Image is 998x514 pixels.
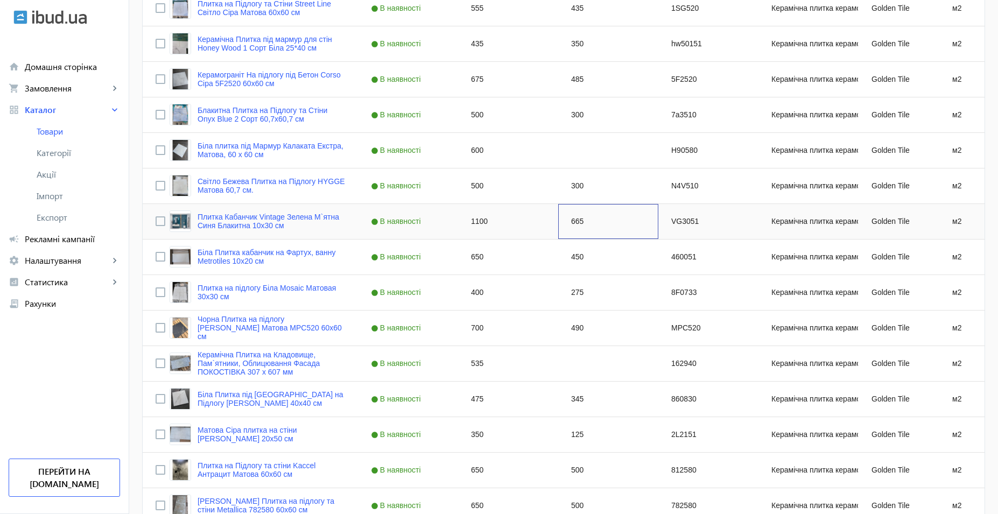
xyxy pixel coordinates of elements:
[25,234,120,244] span: Рекламні кампанії
[658,240,758,274] div: 460051
[558,311,658,346] div: 490
[859,346,939,381] div: Golden Tile
[658,346,758,381] div: 162940
[458,97,558,132] div: 500
[558,240,658,274] div: 450
[758,26,859,61] div: Керамічна плитка керамограніт
[658,62,758,97] div: 5F2520
[371,110,424,119] span: В наявності
[859,97,939,132] div: Golden Tile
[9,83,19,94] mat-icon: shopping_cart
[859,453,939,488] div: Golden Tile
[371,359,424,368] span: В наявності
[658,168,758,203] div: N4V510
[458,168,558,203] div: 500
[371,39,424,48] span: В наявності
[9,104,19,115] mat-icon: grid_view
[371,430,424,439] span: В наявності
[25,277,109,287] span: Статистика
[758,133,859,168] div: Керамічна плитка керамограніт
[37,169,120,180] span: Акції
[658,26,758,61] div: hw50151
[558,168,658,203] div: 300
[758,168,859,203] div: Керамічна плитка керамограніт
[758,417,859,452] div: Керамічна плитка керамограніт
[198,497,345,514] a: [PERSON_NAME] Плитка на підлогу та стіни Metallica 782580 60х60 см
[198,461,345,478] a: Плитка на Підлогу та стіни Kaccel Антрацит Матова 60x60 см
[658,275,758,310] div: 8F0733
[558,417,658,452] div: 125
[198,315,345,341] a: Чорна Плитка на підлогу [PERSON_NAME] Матова MPС520 60х60 см
[658,204,758,239] div: VG3051
[658,417,758,452] div: 2L2151
[859,240,939,274] div: Golden Tile
[198,390,345,407] a: Біла Плитка під [GEOGRAPHIC_DATA] на Підлогу [PERSON_NAME] 40х40 см
[371,75,424,83] span: В наявності
[198,142,345,159] a: Біла плитка під Мармур Калаката Екстра, Матова, 60 х 60 см
[458,346,558,381] div: 535
[198,35,345,52] a: Керамічна Плитка під мармур для стін Honey Wood 1 Сорт Біла 25*40 см
[9,255,19,266] mat-icon: settings
[9,459,120,497] a: Перейти на [DOMAIN_NAME]
[371,181,424,190] span: В наявності
[758,62,859,97] div: Керамічна плитка керамограніт
[859,311,939,346] div: Golden Tile
[458,62,558,97] div: 675
[9,234,19,244] mat-icon: campaign
[37,212,120,223] span: Експорт
[198,106,345,123] a: Блакитна Плитка на Підлогу та Стіни Onyx Blue 2 Сорт 60,7x60,7 см
[371,501,424,510] span: В наявності
[758,311,859,346] div: Керамічна плитка керамограніт
[371,252,424,261] span: В наявності
[758,240,859,274] div: Керамічна плитка керамограніт
[558,275,658,310] div: 275
[458,204,558,239] div: 1100
[558,26,658,61] div: 350
[558,97,658,132] div: 300
[458,382,558,417] div: 475
[758,97,859,132] div: Керамічна плитка керамограніт
[859,275,939,310] div: Golden Tile
[458,240,558,274] div: 650
[109,255,120,266] mat-icon: keyboard_arrow_right
[758,204,859,239] div: Керамічна плитка керамограніт
[458,275,558,310] div: 400
[758,382,859,417] div: Керамічна плитка керамограніт
[37,126,120,137] span: Товари
[558,62,658,97] div: 485
[25,83,109,94] span: Замовлення
[9,277,19,287] mat-icon: analytics
[198,213,345,230] a: Плитка Кабанчик Vintage Зелена М`ятна Синя Блакитна 10x30 см
[25,104,109,115] span: Каталог
[37,147,120,158] span: Категорії
[859,382,939,417] div: Golden Tile
[558,204,658,239] div: 665
[658,133,758,168] div: Н90580
[558,382,658,417] div: 345
[198,248,345,265] a: Біла Плитка кабанчик на Фартух, ванну Metrotiles 10x20 см
[859,133,939,168] div: Golden Tile
[371,146,424,154] span: В наявності
[758,346,859,381] div: Керамічна плитка керамограніт
[371,217,424,226] span: В наявності
[458,453,558,488] div: 650
[371,323,424,332] span: В наявності
[859,26,939,61] div: Golden Tile
[458,311,558,346] div: 700
[198,426,345,443] a: Матова Сіра плитка на стіни [PERSON_NAME] 20x50 см
[198,71,345,88] a: Керамограніт На підлогу під Бетон Corso Сіра 5F2520 60x60 см
[32,10,87,24] img: ibud_text.svg
[25,255,109,266] span: Налаштування
[371,4,424,12] span: В наявності
[458,26,558,61] div: 435
[859,168,939,203] div: Golden Tile
[458,417,558,452] div: 350
[758,453,859,488] div: Керамічна плитка керамограніт
[198,177,345,194] a: Світло Бежева Плитка на Підлогу HYGGE Матова 60,7 см.
[25,298,120,309] span: Рахунки
[9,298,19,309] mat-icon: receipt_long
[9,61,19,72] mat-icon: home
[658,453,758,488] div: 812580
[859,204,939,239] div: Golden Tile
[758,275,859,310] div: Керамічна плитка керамограніт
